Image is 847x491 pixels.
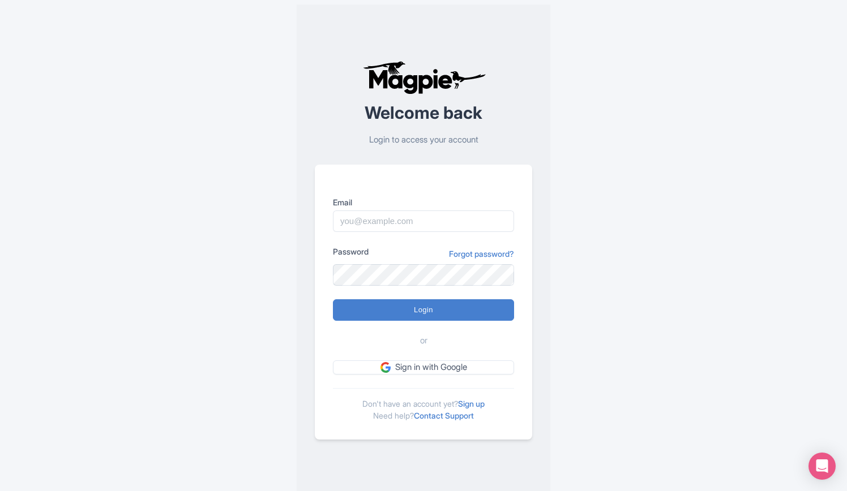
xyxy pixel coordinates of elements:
a: Sign up [458,399,485,408]
a: Sign in with Google [333,360,514,374]
label: Password [333,245,369,257]
a: Forgot password? [449,248,514,260]
input: Login [333,299,514,321]
img: logo-ab69f6fb50320c5b225c76a69d11143b.png [360,61,487,94]
div: Open Intercom Messenger [808,453,836,480]
p: Login to access your account [315,133,532,147]
span: or [420,334,427,347]
label: Email [333,196,514,208]
div: Don't have an account yet? Need help? [333,388,514,421]
a: Contact Support [414,411,474,420]
img: google.svg [380,362,391,372]
h2: Welcome back [315,104,532,122]
input: you@example.com [333,210,514,232]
